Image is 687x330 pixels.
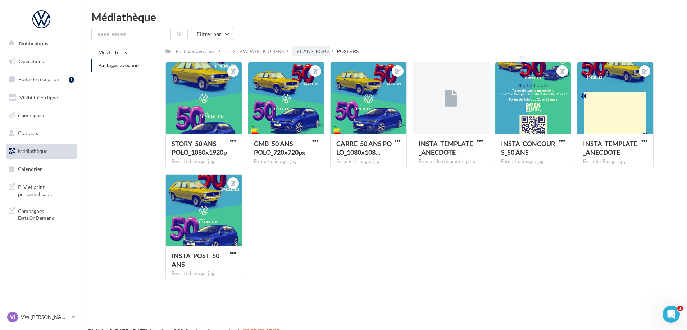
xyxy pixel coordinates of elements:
a: VJ VW [PERSON_NAME] [GEOGRAPHIC_DATA] [6,310,77,324]
p: VW [PERSON_NAME] [GEOGRAPHIC_DATA] [21,313,69,321]
a: Contacts [4,126,78,141]
a: Campagnes DataOnDemand [4,203,78,224]
span: Calendrier [18,166,42,172]
div: Format d'image: jpg [172,158,236,165]
div: Format d'image: jpg [172,270,236,277]
a: Opérations [4,54,78,69]
div: Format d'image: jpg [336,158,401,165]
span: STORY_50 ANS POLO_1080x1920p [172,140,227,156]
div: Format d'image: jpg [583,158,647,165]
div: Médiathèque [91,11,678,22]
div: 1 [69,77,74,83]
span: CARRE_50 ANS POLO_1080x1080px [336,140,392,156]
span: Partagés avec moi [98,62,141,68]
span: Visibilité en ligne [19,94,58,101]
span: Campagnes [18,112,44,118]
span: Contacts [18,130,38,136]
span: VJ [10,313,15,321]
a: Calendrier [4,162,78,177]
div: POSTS RS [337,48,359,55]
div: Partagés avec moi [176,48,216,55]
span: Mes fichiers [98,49,127,55]
a: Visibilité en ligne [4,90,78,105]
a: Campagnes [4,108,78,123]
span: INSTA_TEMPLATE_ANECDOTE [583,140,637,156]
span: INSTA_TEMPLATE_ANECDOTE [419,140,473,156]
iframe: Intercom live chat [663,306,680,323]
span: Campagnes DataOnDemand [18,206,74,222]
div: VW_PARTICULIERS [239,48,284,55]
span: Médiathèque [18,148,47,154]
div: _50_ANS_POLO [293,48,329,55]
button: Filtrer par [191,28,233,40]
a: PLV et print personnalisable [4,179,78,200]
div: Format d'image: jpg [501,158,565,165]
a: Médiathèque [4,144,78,159]
span: Opérations [19,58,44,64]
span: Notifications [19,40,48,46]
div: Format du document: pptx [419,158,483,165]
button: Notifications [4,36,76,51]
div: ... [224,46,230,56]
span: GMB_50 ANS POLO_720x720px [254,140,305,156]
span: 1 [677,306,683,311]
span: INSTA_POST_50 ANS [172,252,219,268]
span: Boîte de réception [18,76,59,82]
div: Format d'image: jpg [254,158,318,165]
span: INSTA_CONCOURS_50 ANS [501,140,555,156]
span: PLV et print personnalisable [18,182,74,197]
a: Boîte de réception1 [4,71,78,87]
